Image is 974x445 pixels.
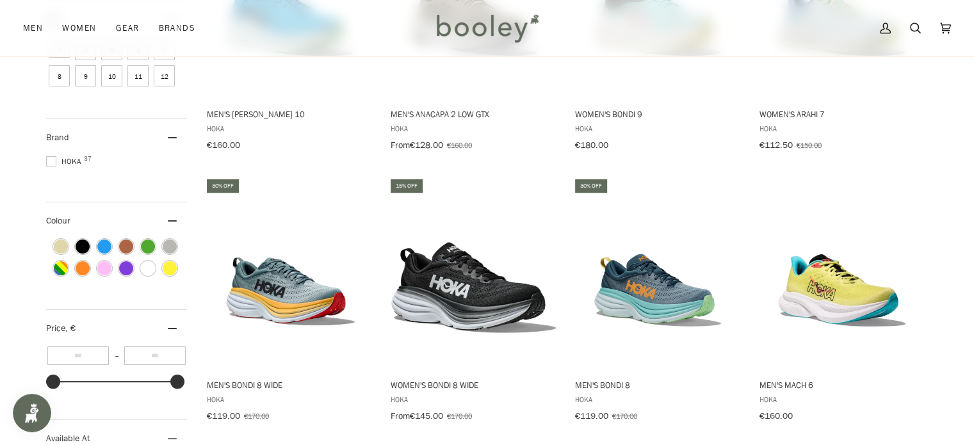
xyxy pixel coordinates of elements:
[75,65,96,86] span: Size: 9
[574,393,740,404] span: Hoka
[46,156,85,167] span: Hoka
[141,239,155,254] span: Colour: Green
[759,123,925,134] span: Hoka
[574,139,608,151] span: €180.00
[76,239,90,254] span: Colour: Black
[572,188,742,358] img: Hoka Men's Bondi 8 Real Teal / Shadow - Booley Galway
[108,350,124,361] span: –
[119,261,133,275] span: Colour: Purple
[206,409,239,421] span: €119.00
[759,378,925,390] span: Men's Mach 6
[23,22,43,35] span: Men
[154,39,175,60] span: Size: 7
[574,108,740,120] span: Women's Bondi 9
[49,36,70,58] span: Size: 3
[101,65,122,86] span: Size: 10
[391,378,556,390] span: Women's Bondi 8 Wide
[391,139,410,151] span: From
[154,65,175,86] span: Size: 12
[572,177,742,425] a: Men's Bondi 8
[97,261,111,275] span: Colour: Pink
[574,179,606,192] div: 30% off
[127,65,149,86] span: Size: 11
[391,393,556,404] span: Hoka
[206,179,238,192] div: 30% off
[163,239,177,254] span: Colour: Grey
[447,140,472,150] span: €160.00
[431,10,543,47] img: Booley
[46,322,76,334] span: Price
[574,123,740,134] span: Hoka
[574,378,740,390] span: Men's Bondi 8
[62,22,96,35] span: Women
[612,410,637,421] span: €170.00
[757,177,927,425] a: Men's Mach 6
[46,131,69,143] span: Brand
[124,346,186,365] input: Maximum value
[410,409,443,421] span: €145.00
[204,177,374,425] a: Men's Bondi 8 Wide
[574,409,608,421] span: €119.00
[13,394,51,432] iframe: Button to open loyalty program pop-up
[391,123,556,134] span: Hoka
[54,261,68,275] span: Colour: Multicolour
[119,239,133,254] span: Colour: Brown
[206,139,239,151] span: €160.00
[410,139,443,151] span: €128.00
[759,409,792,421] span: €160.00
[101,39,122,60] span: Size: 5
[206,108,372,120] span: Men's [PERSON_NAME] 10
[204,188,374,358] img: Hoka Men's Bondi 8 Wide Goblin Blue / Mountain Spring - Booley Galway
[75,39,96,60] span: Size: 4
[49,65,70,86] span: Size: 8
[447,410,472,421] span: €170.00
[391,179,423,192] div: 15% off
[46,214,80,227] span: Colour
[759,139,792,151] span: €112.50
[141,261,155,275] span: Colour: White
[163,261,177,275] span: Colour: Yellow
[759,393,925,404] span: Hoka
[389,177,558,425] a: Women's Bondi 8 Wide
[116,22,140,35] span: Gear
[127,39,149,60] span: Size: 6
[97,239,111,254] span: Colour: Blue
[84,156,92,162] span: 37
[54,239,68,254] span: Colour: Beige
[206,123,372,134] span: Hoka
[65,322,76,334] span: , €
[389,188,558,358] img: Hoka Women's Bondi 8 Wide Black / White - Booley Galway
[243,410,268,421] span: €170.00
[206,393,372,404] span: Hoka
[759,108,925,120] span: Women's Arahi 7
[158,22,195,35] span: Brands
[46,432,90,444] span: Available At
[76,261,90,275] span: Colour: Orange
[391,108,556,120] span: Men's Anacapa 2 Low GTX
[757,188,927,358] img: Hoka Men's Mach 6 Yuzu / Cielo Blue - Booley Galway
[391,409,410,421] span: From
[796,140,821,150] span: €150.00
[206,378,372,390] span: Men's Bondi 8 Wide
[47,346,108,365] input: Minimum value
